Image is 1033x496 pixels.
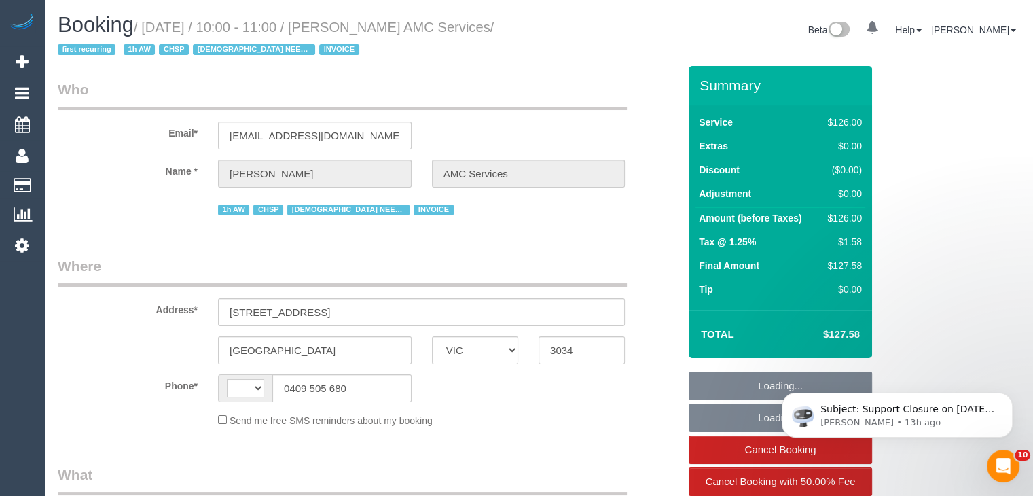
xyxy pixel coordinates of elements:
label: Adjustment [699,187,751,200]
div: $0.00 [822,283,862,296]
label: Extras [699,139,728,153]
legend: Who [58,79,627,110]
legend: What [58,465,627,495]
div: $1.58 [822,235,862,249]
label: Discount [699,163,740,177]
span: Cancel Booking with 50.00% Fee [706,476,856,487]
span: INVOICE [319,44,359,55]
span: first recurring [58,44,115,55]
div: $126.00 [822,116,862,129]
a: Help [895,24,922,35]
small: / [DATE] / 10:00 - 11:00 / [PERSON_NAME] AMC Services [58,20,494,58]
strong: Total [701,328,734,340]
legend: Where [58,256,627,287]
span: 1h AW [124,44,155,55]
span: CHSP [253,205,283,215]
label: Tax @ 1.25% [699,235,756,249]
input: Post Code* [539,336,625,364]
input: Suburb* [218,336,412,364]
label: Final Amount [699,259,759,272]
label: Email* [48,122,208,140]
span: [DEMOGRAPHIC_DATA] NEEDED [193,44,315,55]
input: Last Name* [432,160,626,188]
span: INVOICE [414,205,453,215]
a: Beta [808,24,850,35]
div: $127.58 [822,259,862,272]
h4: $127.58 [782,329,860,340]
a: [PERSON_NAME] [931,24,1016,35]
label: Amount (before Taxes) [699,211,801,225]
label: Phone* [48,374,208,393]
label: Address* [48,298,208,317]
iframe: Intercom notifications message [761,364,1033,459]
span: Send me free SMS reminders about my booking [230,415,433,426]
span: CHSP [159,44,189,55]
h3: Summary [700,77,865,93]
span: Booking [58,13,134,37]
input: First Name* [218,160,412,188]
a: Cancel Booking [689,436,872,464]
span: 10 [1015,450,1030,461]
div: $0.00 [822,187,862,200]
iframe: Intercom live chat [987,450,1019,482]
label: Service [699,116,733,129]
input: Email* [218,122,412,149]
img: New interface [827,22,850,39]
span: 1h AW [218,205,249,215]
div: $126.00 [822,211,862,225]
a: Cancel Booking with 50.00% Fee [689,467,872,496]
label: Name * [48,160,208,178]
div: ($0.00) [822,163,862,177]
label: Tip [699,283,713,296]
img: Automaid Logo [8,14,35,33]
div: $0.00 [822,139,862,153]
input: Phone* [272,374,412,402]
span: [DEMOGRAPHIC_DATA] NEEDED [287,205,410,215]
